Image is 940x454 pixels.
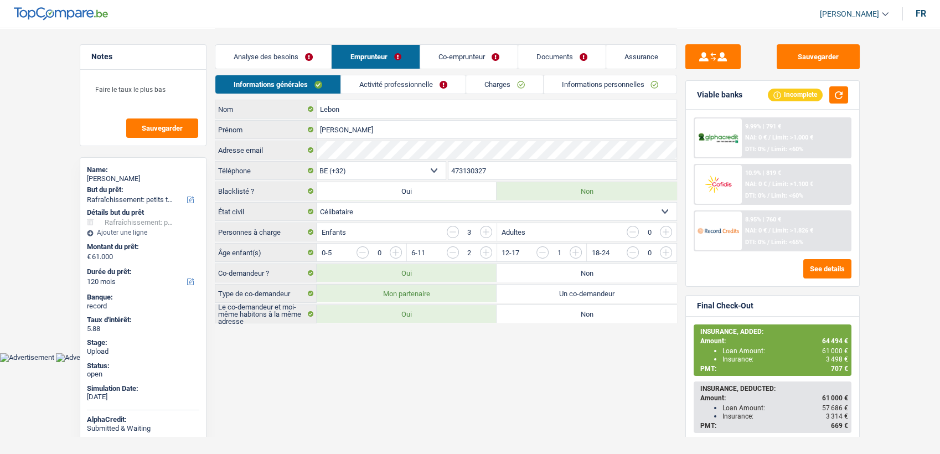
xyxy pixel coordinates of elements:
img: Cofidis [698,174,738,194]
a: Informations générales [215,75,340,94]
label: Oui [317,264,497,282]
span: [PERSON_NAME] [820,9,879,19]
div: 10.9% | 819 € [745,169,781,177]
div: 9.99% | 791 € [745,123,781,130]
div: Taux d'intérêt: [87,316,199,324]
a: Analyse des besoins [215,45,331,69]
div: Insurance: [722,412,848,420]
label: Non [497,182,676,200]
label: Mon partenaire [317,285,497,302]
span: / [768,227,771,234]
button: Sauvegarder [126,118,198,138]
a: Informations personnelles [544,75,677,94]
span: 3 498 € [826,355,848,363]
label: 0-5 [321,249,331,256]
span: Limit: <60% [771,192,803,199]
span: NAI: 0 € [745,180,767,188]
a: Co-emprunteur [420,45,518,69]
label: Le co-demandeur et moi-même habitons à la même adresse [215,305,317,323]
label: État civil [215,203,317,220]
button: See details [803,259,851,278]
label: Oui [317,182,497,200]
span: 707 € [831,365,848,373]
span: Limit: >1.100 € [772,180,813,188]
span: Limit: >1.000 € [772,134,813,141]
span: NAI: 0 € [745,134,767,141]
img: Advertisement [56,353,110,362]
span: / [768,134,771,141]
span: 61 000 € [822,347,848,355]
span: Limit: <65% [771,239,803,246]
label: Montant du prêt: [87,243,197,251]
label: Non [497,264,676,282]
label: Non [497,305,676,323]
label: Prénom [215,121,317,138]
div: 3 [464,229,474,236]
span: / [767,239,769,246]
div: INSURANCE, ADDED: [700,328,848,336]
div: Simulation Date: [87,384,199,393]
div: Upload [87,347,199,356]
div: PMT: [700,365,848,373]
div: Loan Amount: [722,347,848,355]
div: fr [916,8,926,19]
label: Personnes à charge [215,223,317,241]
div: INSURANCE, DEDUCTED: [700,385,848,393]
img: AlphaCredit [698,132,738,145]
label: Blacklisté ? [215,182,317,200]
span: DTI: 0% [745,192,766,199]
label: Adultes [502,229,525,236]
span: / [767,146,769,153]
div: Incomplete [768,89,823,101]
div: Amount: [700,394,848,402]
div: record [87,302,199,311]
span: 669 € [831,422,848,430]
div: 0 [374,249,384,256]
div: Loan Amount: [722,404,848,412]
div: Stage: [87,338,199,347]
button: Sauvegarder [777,44,860,69]
label: Un co-demandeur [497,285,676,302]
input: 401020304 [448,162,677,179]
span: 64 494 € [822,337,848,345]
label: Adresse email [215,141,317,159]
label: Nom [215,100,317,118]
span: € [87,252,91,261]
a: Documents [518,45,606,69]
span: 57 686 € [822,404,848,412]
div: PMT: [700,422,848,430]
label: Co-demandeur ? [215,264,317,282]
div: Banque: [87,293,199,302]
label: But du prêt: [87,185,197,194]
div: Submitted & Waiting [87,424,199,433]
div: [DATE] [87,393,199,401]
a: [PERSON_NAME] [811,5,889,23]
div: Status: [87,362,199,370]
a: Charges [466,75,543,94]
label: Âge enfant(s) [215,244,317,261]
div: 5.88 [87,324,199,333]
div: 8.95% | 760 € [745,216,781,223]
div: open [87,370,199,379]
span: Limit: <60% [771,146,803,153]
span: NAI: 0 € [745,227,767,234]
div: Viable banks [697,90,742,100]
span: / [767,192,769,199]
div: Insurance: [722,355,848,363]
div: Name: [87,166,199,174]
a: Activité professionnelle [341,75,466,94]
div: [PERSON_NAME] [87,174,199,183]
div: Amount: [700,337,848,345]
div: Final Check-Out [697,301,753,311]
span: DTI: 0% [745,146,766,153]
span: Sauvegarder [142,125,183,132]
span: DTI: 0% [745,239,766,246]
label: Durée du prêt: [87,267,197,276]
a: Emprunteur [332,45,419,69]
img: TopCompare Logo [14,7,108,20]
img: Record Credits [698,220,738,241]
h5: Notes [91,52,195,61]
div: Détails but du prêt [87,208,199,217]
label: Enfants [321,229,345,236]
div: Ajouter une ligne [87,229,199,236]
